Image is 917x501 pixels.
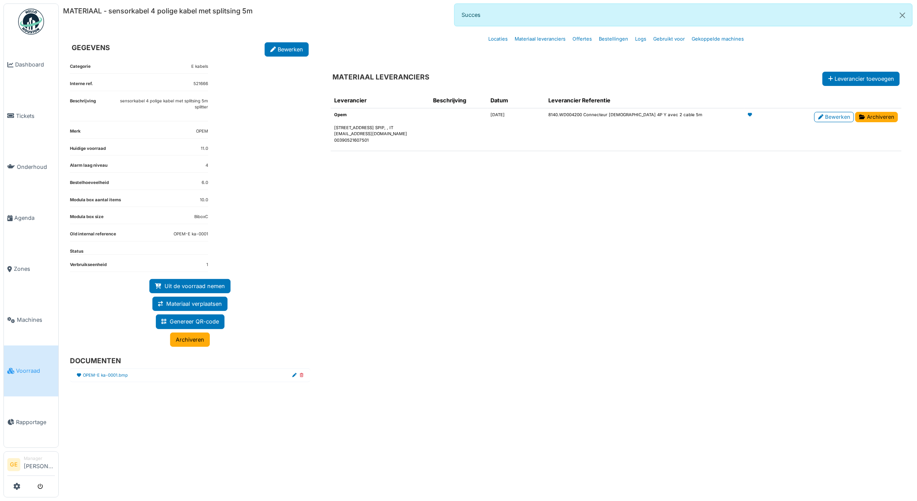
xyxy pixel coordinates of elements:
[265,42,309,57] a: Bewerken
[72,44,110,52] h6: GEGEVENS
[4,396,58,447] a: Rapportage
[63,7,253,15] h6: MATERIAAL - sensorkabel 4 polige kabel met splitsing 5m
[17,163,55,171] span: Onderhoud
[196,128,208,135] dd: OPEM
[70,180,109,190] dt: Bestelhoeveelheid
[7,455,55,476] a: GE Manager[PERSON_NAME]
[632,29,650,49] a: Logs
[485,29,511,49] a: Locaties
[70,231,116,241] dt: Old internal reference
[4,295,58,346] a: Machines
[4,346,58,396] a: Voorraad
[170,333,210,347] a: Archiveren
[855,112,898,122] a: Archiveren
[70,98,96,121] dt: Beschrijving
[650,29,688,49] a: Gebruikt voor
[4,141,58,192] a: Onderhoud
[822,72,900,86] button: Leverancier toevoegen
[16,367,55,375] span: Voorraad
[893,4,912,27] button: Close
[70,146,106,155] dt: Huidige voorraad
[334,118,426,144] dd: [STREET_ADDRESS] SPIP, , IT [EMAIL_ADDRESS][DOMAIN_NAME] 00390521607501
[4,244,58,295] a: Zones
[200,197,208,203] dd: 10.0
[152,297,228,311] a: Materiaal verplaatsen
[70,197,121,207] dt: Modula box aantal items
[545,108,744,151] td: 8140.WD004200 Connecteur [DEMOGRAPHIC_DATA] 4P Y avec 2 cable 5m
[194,214,208,220] dd: BiboxC
[70,81,93,91] dt: Interne ref.
[4,39,58,90] a: Dashboard
[15,60,55,69] span: Dashboard
[569,29,595,49] a: Offertes
[454,3,913,26] div: Succes
[174,231,208,238] dd: OPEM-E ka-0001
[511,29,569,49] a: Materiaal leveranciers
[70,357,304,365] h6: DOCUMENTEN
[18,9,44,35] img: Badge_color-CXgf-gQk.svg
[7,458,20,471] li: GE
[595,29,632,49] a: Bestellingen
[156,314,225,329] a: Genereer QR-code
[201,146,208,152] dd: 11.0
[70,128,81,138] dt: Merk
[4,90,58,141] a: Tickets
[331,93,430,108] th: Leverancier
[814,112,854,122] a: Bewerken
[17,316,55,324] span: Machines
[70,63,91,73] dt: Categorie
[14,214,55,222] span: Agenda
[70,248,83,255] dt: Status
[193,81,208,87] dd: 521666
[16,112,55,120] span: Tickets
[149,279,231,293] a: Uit de voorraad nemen
[202,180,208,186] dd: 6.0
[83,372,128,379] a: OPEM-E ka-0001.bmp
[70,214,104,224] dt: Modula box size
[332,73,429,81] h6: MATERIAAL LEVERANCIERS
[14,265,55,273] span: Zones
[334,112,426,118] dt: Opem
[430,93,487,108] th: Beschrijving
[70,262,107,272] dt: Verbruikseenheid
[16,418,55,426] span: Rapportage
[70,162,108,172] dt: Alarm laag niveau
[120,98,208,111] p: sensorkabel 4 polige kabel met splitsing 5m splitter
[487,93,545,108] th: Datum
[545,93,744,108] th: Leverancier Referentie
[4,192,58,243] a: Agenda
[206,262,208,268] dd: 1
[487,108,545,151] td: [DATE]
[24,455,55,474] li: [PERSON_NAME]
[191,63,208,70] dd: E kabels
[24,455,55,462] div: Manager
[206,162,208,169] dd: 4
[688,29,747,49] a: Gekoppelde machines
